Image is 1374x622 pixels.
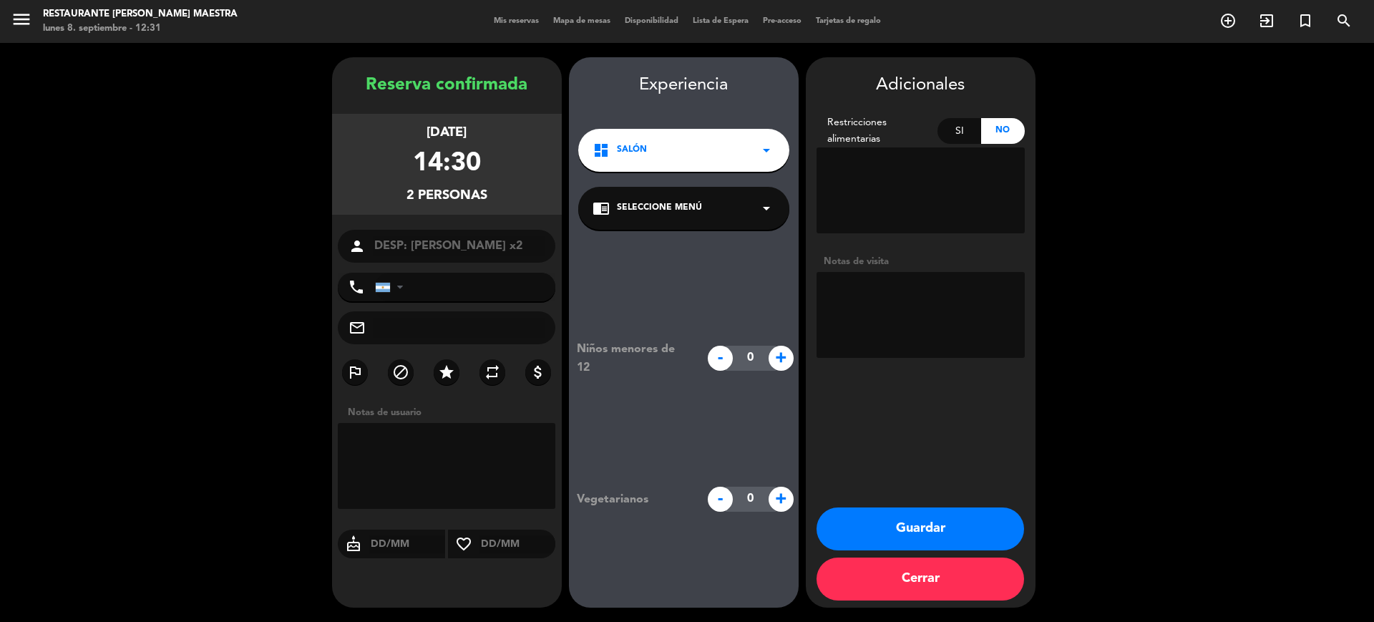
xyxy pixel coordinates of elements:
[756,17,809,25] span: Pre-acceso
[817,72,1025,99] div: Adicionales
[1297,12,1314,29] i: turned_in_not
[479,535,556,553] input: DD/MM
[546,17,618,25] span: Mapa de mesas
[566,340,700,377] div: Niños menores de 12
[769,487,794,512] span: +
[376,273,409,301] div: Argentina: +54
[981,118,1025,144] div: No
[484,364,501,381] i: repeat
[769,346,794,371] span: +
[758,142,775,159] i: arrow_drop_down
[817,115,938,147] div: Restricciones alimentarias
[758,200,775,217] i: arrow_drop_down
[817,507,1024,550] button: Guardar
[1219,12,1237,29] i: add_circle_outline
[43,21,238,36] div: lunes 8. septiembre - 12:31
[349,319,366,336] i: mail_outline
[708,346,733,371] span: -
[530,364,547,381] i: attach_money
[617,143,647,157] span: Salón
[817,558,1024,601] button: Cerrar
[593,200,610,217] i: chrome_reader_mode
[11,9,32,30] i: menu
[349,238,366,255] i: person
[686,17,756,25] span: Lista de Espera
[369,535,446,553] input: DD/MM
[1258,12,1275,29] i: exit_to_app
[1335,12,1353,29] i: search
[438,364,455,381] i: star
[332,72,562,99] div: Reserva confirmada
[406,185,487,206] div: 2 personas
[348,278,365,296] i: phone
[593,142,610,159] i: dashboard
[346,364,364,381] i: outlined_flag
[708,487,733,512] span: -
[937,118,981,144] div: Si
[569,72,799,99] div: Experiencia
[448,535,479,553] i: favorite_border
[427,122,467,143] div: [DATE]
[11,9,32,35] button: menu
[809,17,888,25] span: Tarjetas de regalo
[617,201,702,215] span: Seleccione Menú
[487,17,546,25] span: Mis reservas
[43,7,238,21] div: Restaurante [PERSON_NAME] Maestra
[618,17,686,25] span: Disponibilidad
[566,490,700,509] div: Vegetarianos
[817,254,1025,269] div: Notas de visita
[341,405,562,420] div: Notas de usuario
[392,364,409,381] i: block
[338,535,369,553] i: cake
[413,143,481,185] div: 14:30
